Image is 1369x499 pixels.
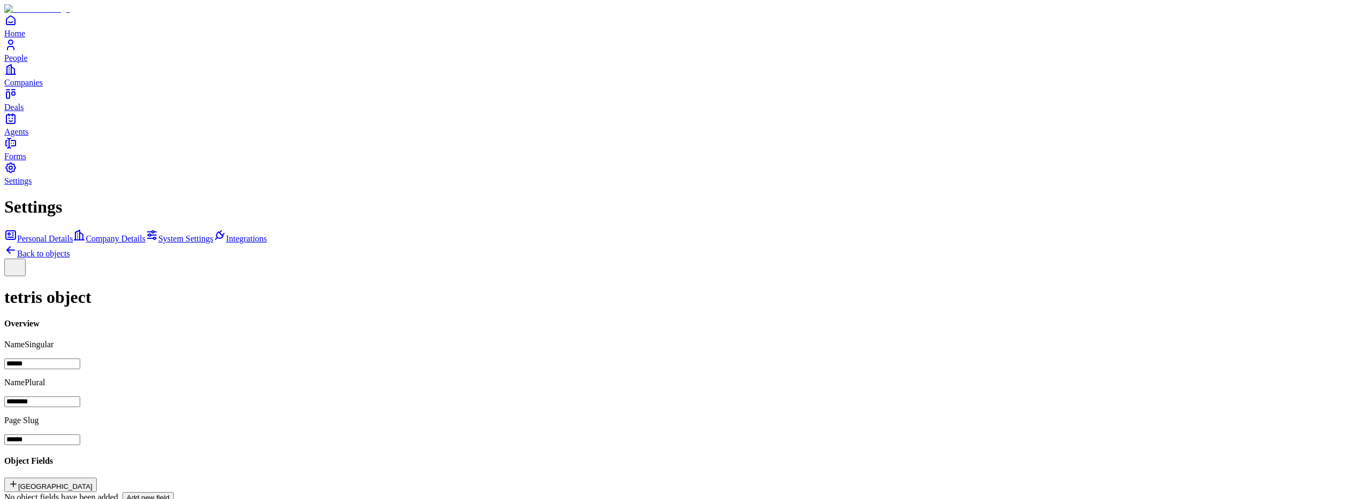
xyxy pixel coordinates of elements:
[145,234,213,243] a: System Settings
[73,234,145,243] a: Company Details
[4,478,97,492] button: [GEOGRAPHIC_DATA]
[4,103,24,112] span: Deals
[17,234,73,243] span: Personal Details
[4,63,1365,87] a: Companies
[226,234,267,243] span: Integrations
[4,319,1365,329] h4: Overview
[4,53,28,63] span: People
[158,234,213,243] span: System Settings
[4,14,1365,38] a: Home
[4,88,1365,112] a: Deals
[4,234,73,243] a: Personal Details
[4,127,28,136] span: Agents
[4,197,1365,217] h1: Settings
[4,340,1365,349] p: Name
[4,4,70,14] img: Item Brain Logo
[4,137,1365,161] a: Forms
[213,234,267,243] a: Integrations
[4,29,25,38] span: Home
[86,234,145,243] span: Company Details
[4,161,1365,185] a: Settings
[25,378,45,387] span: Plural
[4,249,70,258] a: Back to objects
[4,78,43,87] span: Companies
[25,340,53,349] span: Singular
[4,456,1365,466] h4: Object Fields
[4,112,1365,136] a: Agents
[4,416,1365,425] p: Page Slug
[4,176,32,185] span: Settings
[4,287,1365,307] h1: tetris object
[4,38,1365,63] a: People
[4,152,26,161] span: Forms
[4,378,1365,387] p: Name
